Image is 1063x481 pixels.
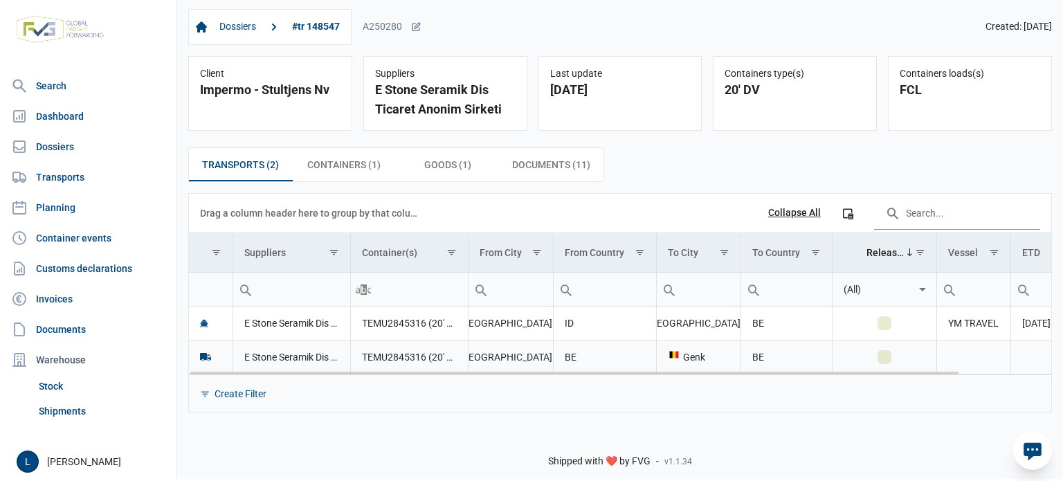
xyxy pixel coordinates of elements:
div: Search box [741,273,766,306]
div: Select [914,273,931,306]
td: BE [554,340,656,374]
div: A250280 [363,21,421,33]
input: Filter cell [937,273,1010,306]
div: Suppliers [375,68,516,80]
a: Transports [6,163,171,191]
td: Filter cell [937,272,1011,306]
td: Column Released [832,233,937,273]
td: Column To Country [741,233,832,273]
div: Data grid with 2 rows and 11 columns [189,194,1051,412]
div: Search box [351,273,376,306]
td: Filter cell [554,272,656,306]
td: Filter cell [350,272,468,306]
div: From Country [565,247,624,258]
div: Client [200,68,340,80]
span: [DATE] [1022,318,1051,329]
div: Released [866,247,906,258]
div: Containers loads(s) [900,68,1040,80]
div: Containers type(s) [725,68,865,80]
div: [GEOGRAPHIC_DATA] [480,316,542,330]
div: From City [480,247,522,258]
td: E Stone Seramik Dis Ticaret Anonim Sirketi [233,340,350,374]
div: Search box [937,273,962,306]
div: Impermo - Stultjens Nv [200,80,340,100]
div: Suppliers [244,247,286,258]
div: To Country [752,247,800,258]
a: Documents [6,316,171,343]
div: Warehouse [6,346,171,374]
div: Genk [668,350,729,364]
div: Search box [657,273,682,306]
img: FVG - Global freight forwarding [11,10,109,48]
td: Column From City [468,233,553,273]
a: Shipments [33,399,171,424]
div: 20' DV [725,80,865,100]
td: Column Vessel [937,233,1011,273]
div: Search box [469,273,493,306]
div: [GEOGRAPHIC_DATA] [668,316,729,330]
td: YM TRAVEL [937,307,1011,341]
td: Column [189,233,233,273]
div: Column Chooser [835,201,860,226]
input: Search in the data grid [874,197,1040,230]
a: Dashboard [6,102,171,130]
input: Filter cell [233,273,350,306]
div: [DATE] [550,80,691,100]
td: ID [554,307,656,341]
a: Container events [6,224,171,252]
button: L [17,451,39,473]
span: Show filter options for column 'From Country' [635,247,645,257]
span: v1.1.34 [664,456,692,467]
input: Filter cell [554,273,655,306]
div: Search box [233,273,258,306]
div: Vessel [948,247,978,258]
span: Show filter options for column 'To City' [719,247,729,257]
span: Created: [DATE] [985,21,1052,33]
div: [PERSON_NAME] [17,451,168,473]
span: Show filter options for column 'Container(s)' [446,247,457,257]
td: Filter cell [741,272,832,306]
input: Filter cell [741,273,832,306]
span: Shipped with ❤️ by FVG [548,455,651,468]
td: Column Suppliers [233,233,350,273]
span: Containers (1) [307,156,381,173]
a: Invoices [6,285,171,313]
span: Show filter options for column 'Vessel' [989,247,999,257]
td: TEMU2845316 (20' DV) [350,340,468,374]
a: #tr 148547 [287,15,345,39]
span: Show filter options for column 'Released' [915,247,925,257]
input: Filter cell [469,273,553,306]
div: Create Filter [215,388,266,400]
td: Column Container(s) [350,233,468,273]
span: Show filter options for column 'Suppliers' [329,247,339,257]
div: FCL [900,80,1040,100]
div: Drag a column header here to group by that column [200,202,422,224]
a: Planning [6,194,171,221]
div: Data grid toolbar [200,194,1040,233]
input: Filter cell [657,273,741,306]
div: Collapse All [768,207,821,219]
td: Filter cell [189,272,233,306]
div: ETD [1022,247,1040,258]
td: TEMU2845316 (20' DV) [350,307,468,341]
div: Container(s) [362,247,417,258]
td: E Stone Seramik Dis Ticaret Anonim Sirketi [233,307,350,341]
span: Show filter options for column 'From City' [531,247,542,257]
td: Column From Country [554,233,656,273]
span: - [656,455,659,468]
span: Goods (1) [424,156,471,173]
td: Filter cell [832,272,937,306]
input: Filter cell [351,273,468,306]
span: Show filter options for column '' [211,247,221,257]
div: E Stone Seramik Dis Ticaret Anonim Sirketi [375,80,516,119]
td: BE [741,307,832,341]
td: Filter cell [233,272,350,306]
td: Column To City [656,233,741,273]
div: Search box [554,273,579,306]
div: To City [668,247,698,258]
input: Filter cell [833,273,915,306]
a: Dossiers [214,15,262,39]
a: Stock [33,374,171,399]
span: Transports (2) [202,156,279,173]
input: Filter cell [189,273,233,306]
